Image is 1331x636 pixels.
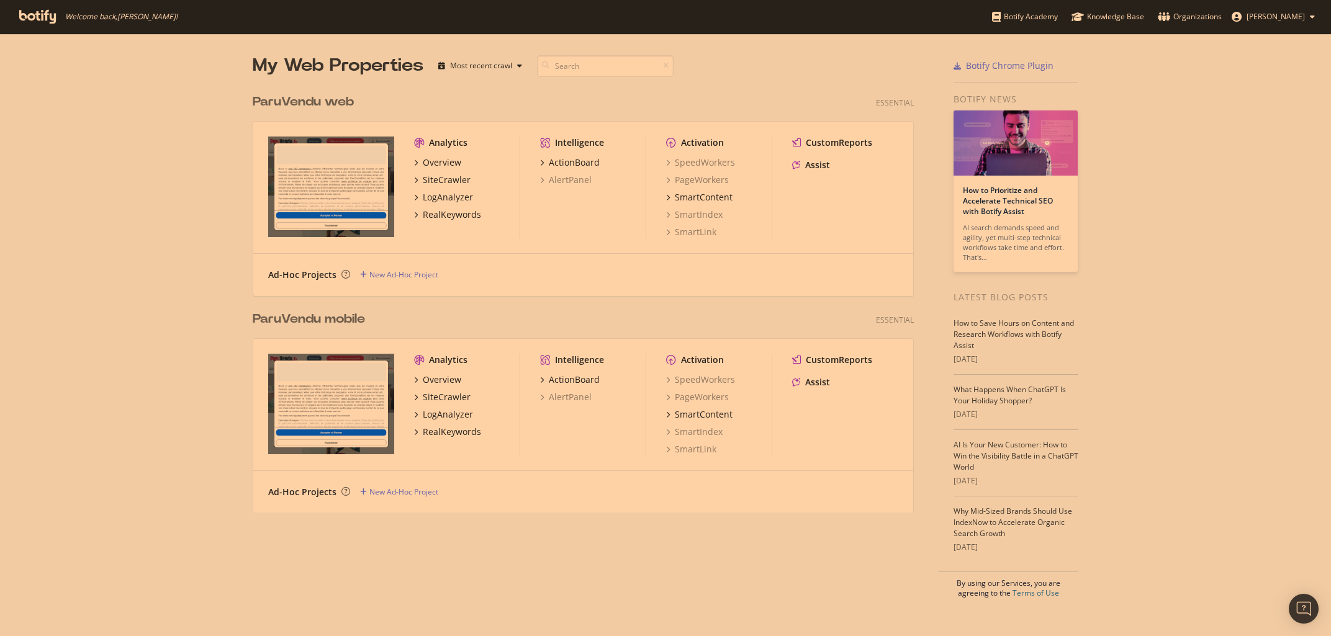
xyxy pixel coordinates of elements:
div: New Ad-Hoc Project [369,486,438,497]
img: www.paruvendu.fr [268,354,394,454]
div: ParuVendu web [253,93,354,111]
div: SmartContent [675,191,733,204]
a: RealKeywords [414,208,481,221]
a: Overview [414,374,461,386]
a: SiteCrawler [414,391,471,403]
div: ActionBoard [549,156,600,169]
button: [PERSON_NAME] [1222,7,1325,27]
div: Analytics [429,137,467,149]
a: New Ad-Hoc Project [360,269,438,280]
div: RealKeywords [423,208,481,221]
div: Activation [681,137,724,149]
a: PageWorkers [666,174,729,186]
div: SiteCrawler [423,391,471,403]
a: AlertPanel [540,174,592,186]
a: New Ad-Hoc Project [360,486,438,497]
div: Activation [681,354,724,366]
a: Why Mid-Sized Brands Should Use IndexNow to Accelerate Organic Search Growth [954,506,1072,539]
div: [DATE] [954,409,1078,420]
a: SmartLink [666,443,716,455]
div: Analytics [429,354,467,366]
span: Sabrina Colmant [1247,11,1305,22]
a: Assist [792,376,830,388]
div: Knowledge Base [1072,11,1144,23]
a: CustomReports [792,354,872,366]
button: Most recent crawl [433,56,527,76]
div: Assist [805,159,830,171]
div: RealKeywords [423,426,481,438]
a: ParuVendu web [253,93,359,111]
div: Botify news [954,92,1078,106]
div: Botify Chrome Plugin [966,60,1054,72]
a: RealKeywords [414,426,481,438]
div: LogAnalyzer [423,408,473,421]
a: ActionBoard [540,374,600,386]
div: Intelligence [555,137,604,149]
a: Assist [792,159,830,171]
div: Latest Blog Posts [954,290,1078,304]
a: SpeedWorkers [666,374,735,386]
div: CustomReports [806,354,872,366]
div: grid [253,78,924,513]
div: ParuVendu mobile [253,310,365,328]
div: AI search demands speed and agility, yet multi-step technical workflows take time and effort. Tha... [963,223,1068,262]
div: [DATE] [954,542,1078,553]
div: SmartContent [675,408,733,421]
a: SmartLink [666,226,716,238]
a: Overview [414,156,461,169]
div: New Ad-Hoc Project [369,269,438,280]
a: AI Is Your New Customer: How to Win the Visibility Battle in a ChatGPT World [954,439,1078,472]
div: Overview [423,374,461,386]
div: CustomReports [806,137,872,149]
div: By using our Services, you are agreeing to the [938,571,1078,598]
input: Search [537,55,674,77]
div: Intelligence [555,354,604,366]
a: What Happens When ChatGPT Is Your Holiday Shopper? [954,384,1066,406]
img: www.paruvendu.fr [268,137,394,237]
div: Ad-Hoc Projects [268,269,336,281]
a: CustomReports [792,137,872,149]
a: How to Save Hours on Content and Research Workflows with Botify Assist [954,318,1074,351]
div: Essential [876,97,914,108]
a: ParuVendu mobile [253,310,370,328]
div: Botify Academy [992,11,1058,23]
div: Assist [805,376,830,388]
a: PageWorkers [666,391,729,403]
a: SpeedWorkers [666,156,735,169]
a: LogAnalyzer [414,191,473,204]
a: SmartContent [666,408,733,421]
a: SmartContent [666,191,733,204]
a: SmartIndex [666,208,723,221]
a: How to Prioritize and Accelerate Technical SEO with Botify Assist [963,185,1053,217]
div: LogAnalyzer [423,191,473,204]
a: Botify Chrome Plugin [954,60,1054,72]
img: How to Prioritize and Accelerate Technical SEO with Botify Assist [954,110,1078,176]
div: SiteCrawler [423,174,471,186]
div: Essential [876,315,914,325]
div: [DATE] [954,475,1078,486]
div: Open Intercom Messenger [1289,594,1319,624]
span: Welcome back, [PERSON_NAME] ! [65,12,178,22]
a: SiteCrawler [414,174,471,186]
a: LogAnalyzer [414,408,473,421]
a: Terms of Use [1013,588,1059,598]
a: AlertPanel [540,391,592,403]
div: Overview [423,156,461,169]
div: [DATE] [954,354,1078,365]
div: My Web Properties [253,53,423,78]
div: Most recent crawl [450,62,512,69]
a: ActionBoard [540,156,600,169]
div: Ad-Hoc Projects [268,486,336,498]
a: SmartIndex [666,426,723,438]
div: Organizations [1158,11,1222,23]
